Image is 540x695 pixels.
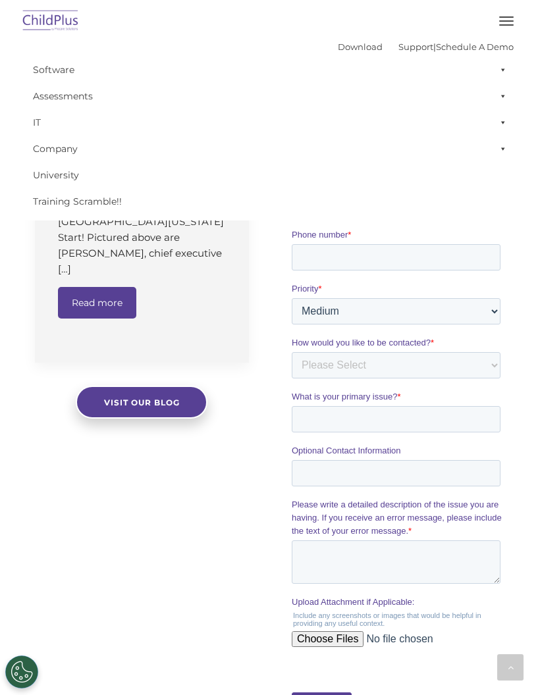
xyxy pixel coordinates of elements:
a: Download [338,41,383,52]
a: Software [26,57,514,83]
font: | [338,41,514,52]
p: Congratulations to Bright Spots winners [PERSON_NAME] and the management team at [GEOGRAPHIC_DATA... [58,167,229,277]
a: Schedule A Demo [436,41,514,52]
a: Company [26,136,514,162]
a: Support [398,41,433,52]
a: University [26,162,514,188]
a: Read more [58,287,136,319]
img: ChildPlus by Procare Solutions [20,6,82,37]
a: Visit our blog [76,386,207,419]
a: Training Scramble!! [26,188,514,215]
a: IT [26,109,514,136]
span: Visit our blog [104,398,180,407]
a: Assessments [26,83,514,109]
